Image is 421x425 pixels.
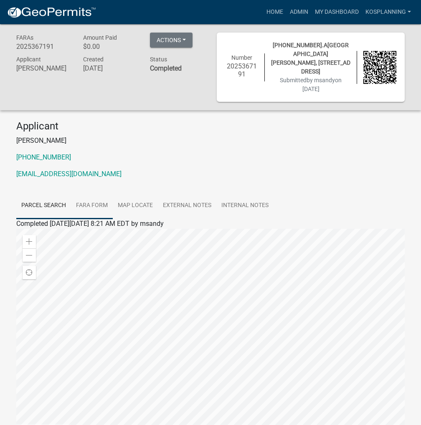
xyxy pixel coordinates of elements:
span: Status [150,56,167,63]
span: Applicant [16,56,41,63]
a: [PHONE_NUMBER] [16,153,71,161]
span: Submitted on [DATE] [280,77,342,92]
a: External Notes [158,192,216,219]
h6: [PERSON_NAME] [16,64,71,72]
div: Zoom in [23,235,36,248]
span: [PHONE_NUMBER].A[GEOGRAPHIC_DATA][PERSON_NAME], [STREET_ADDRESS] [271,42,350,75]
span: by msandy [307,77,335,83]
h6: [DATE] [83,64,137,72]
a: Home [263,4,287,20]
a: Parcel search [16,192,71,219]
span: FARAs [16,34,33,41]
a: [EMAIL_ADDRESS][DOMAIN_NAME] [16,170,122,178]
button: Actions [150,33,193,48]
h6: $0.00 [83,43,137,51]
strong: Completed [150,64,182,72]
div: Find my location [23,266,36,279]
h4: Applicant [16,120,405,132]
a: Map Locate [113,192,158,219]
span: Number [231,54,252,61]
a: FARA Form [71,192,113,219]
h6: 2025367191 [16,43,71,51]
h6: 2025367191 [225,62,258,78]
img: QR code [363,51,396,84]
span: Amount Paid [83,34,117,41]
a: kosplanning [362,4,414,20]
a: My Dashboard [312,4,362,20]
a: Internal Notes [216,192,274,219]
div: Zoom out [23,248,36,262]
span: Created [83,56,104,63]
span: Completed [DATE][DATE] 8:21 AM EDT by msandy [16,220,164,228]
p: [PERSON_NAME] [16,136,405,146]
a: Admin [287,4,312,20]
